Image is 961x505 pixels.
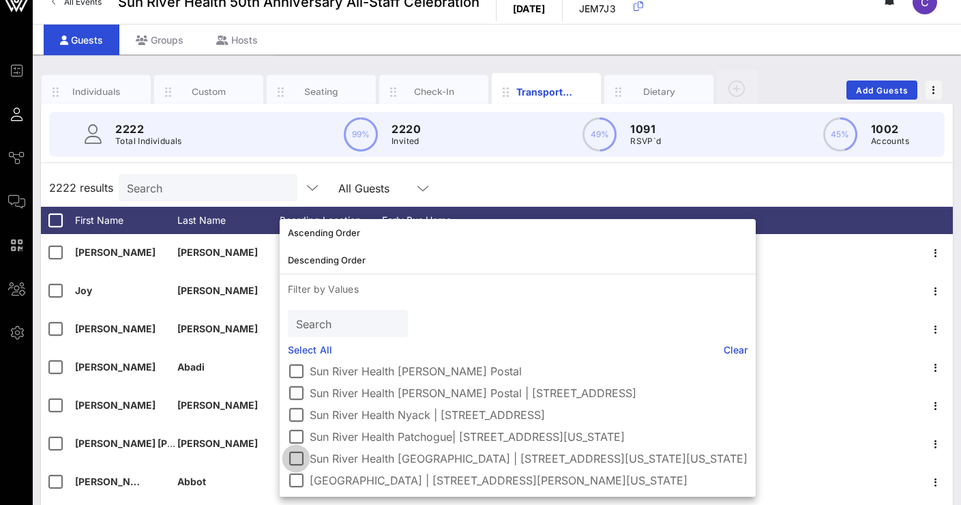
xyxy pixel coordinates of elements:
p: 1091 [630,121,661,137]
p: Invited [391,134,421,148]
span: [PERSON_NAME] [75,399,156,411]
div: Hosts [200,25,274,55]
a: Select All [288,343,332,358]
span: [PERSON_NAME] [177,285,258,296]
div: Individuals [66,85,127,98]
span: [PERSON_NAME] [75,361,156,373]
span: [PERSON_NAME] [177,246,258,258]
div: Descending Order [288,255,748,265]
p: 2222 [115,121,182,137]
label: Sun River Health [PERSON_NAME] Postal [310,364,748,378]
a: Clear [724,343,748,358]
p: Total Individuals [115,134,182,148]
span: Abadi [177,361,205,373]
span: [PERSON_NAME] [75,323,156,334]
div: All Guests [330,174,439,201]
label: [GEOGRAPHIC_DATA] | [STREET_ADDRESS][PERSON_NAME][US_STATE] [310,474,748,487]
label: Sun River Health Patchogue| [STREET_ADDRESS][US_STATE] [310,430,748,444]
div: Boarding Location [280,207,382,234]
div: Early Bus Home [382,207,484,234]
div: All Guests [338,182,389,194]
label: Sun River Health Nyack | [STREET_ADDRESS] [310,408,748,422]
div: Last Name [177,207,280,234]
div: Transportation [516,85,577,99]
div: Seating [291,85,352,98]
span: Abbot [177,476,206,487]
span: [PERSON_NAME] [177,323,258,334]
div: Ascending Order [288,227,748,238]
label: Sun River Health [GEOGRAPHIC_DATA] | [STREET_ADDRESS][US_STATE][US_STATE] [310,452,748,465]
p: JEM7J3 [579,2,626,16]
p: RSVP`d [630,134,661,148]
span: Joy [75,285,92,296]
p: Filter by Values [280,274,756,304]
span: [PERSON_NAME] [PERSON_NAME] [75,437,238,449]
p: Accounts [871,134,909,148]
span: 2222 results [49,179,113,196]
p: 1002 [871,121,909,137]
span: [PERSON_NAME] [177,399,258,411]
div: Groups [119,25,200,55]
div: First Name [75,207,177,234]
span: [PERSON_NAME] [75,246,156,258]
div: Guests [44,25,119,55]
div: Dietary [629,85,690,98]
div: Check-In [404,85,464,98]
span: [PERSON_NAME] [177,437,258,449]
p: 2220 [391,121,421,137]
span: Add Guests [855,85,909,96]
div: Custom [179,85,239,98]
span: [PERSON_NAME] [PERSON_NAME] [75,476,238,487]
label: Sun River Health [PERSON_NAME] Postal | [STREET_ADDRESS] [310,386,748,400]
p: [DATE] [513,2,546,16]
button: Add Guests [846,81,917,100]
